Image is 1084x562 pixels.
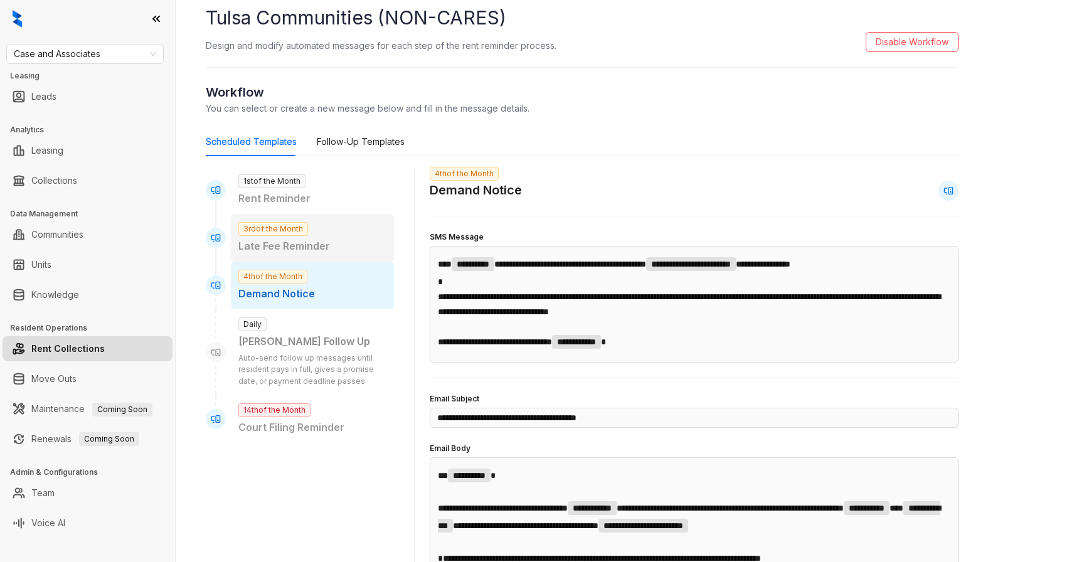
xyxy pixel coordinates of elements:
span: Case and Associates [14,45,156,63]
a: Rent Collections [31,336,105,361]
a: Collections [31,168,77,193]
p: Late Fee Reminder [238,238,386,254]
h4: Email Body [430,443,959,455]
a: Team [31,480,55,506]
li: Maintenance [3,396,173,422]
img: logo [13,10,22,28]
li: Knowledge [3,282,173,307]
h3: Resident Operations [10,322,175,334]
span: 4th of the Month [430,167,499,181]
h1: Tulsa Communities (NON-CARES) [206,4,959,32]
a: Knowledge [31,282,79,307]
h4: Email Subject [430,393,959,405]
p: You can select or create a new message below and fill in the message details. [206,102,959,115]
li: Collections [3,168,173,193]
p: Demand Notice [238,286,386,302]
span: 3rd of the Month [238,222,308,236]
span: Coming Soon [79,432,139,446]
h3: Analytics [10,124,175,135]
li: Team [3,480,173,506]
a: Voice AI [31,511,65,536]
li: Rent Collections [3,336,173,361]
li: Leasing [3,138,173,163]
div: Follow-Up Templates [317,135,405,149]
span: Daily [238,317,267,331]
h2: Workflow [206,83,959,102]
span: 14th of the Month [238,403,311,417]
div: [PERSON_NAME] Follow Up [238,334,386,349]
span: Coming Soon [92,403,152,416]
p: Court Filing Reminder [238,420,386,435]
span: 4th of the Month [238,270,307,284]
button: Disable Workflow [866,32,959,52]
h3: Admin & Configurations [10,467,175,478]
a: Move Outs [31,366,77,391]
a: Units [31,252,51,277]
span: 1st of the Month [238,174,306,188]
p: Rent Reminder [238,191,386,206]
p: Auto-send follow up messages until resident pays in full, gives a promise date, or payment deadli... [238,353,386,388]
p: Design and modify automated messages for each step of the rent reminder process. [206,39,556,52]
a: Leasing [31,138,63,163]
li: Units [3,252,173,277]
li: Leads [3,84,173,109]
h3: Data Management [10,208,175,220]
a: Communities [31,222,83,247]
span: Disable Workflow [876,35,948,49]
li: Communities [3,222,173,247]
h2: Demand Notice [430,181,522,200]
a: RenewalsComing Soon [31,427,139,452]
h4: SMS Message [430,231,959,243]
li: Move Outs [3,366,173,391]
div: Scheduled Templates [206,135,297,149]
li: Renewals [3,427,173,452]
a: Leads [31,84,56,109]
li: Voice AI [3,511,173,536]
h3: Leasing [10,70,175,82]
